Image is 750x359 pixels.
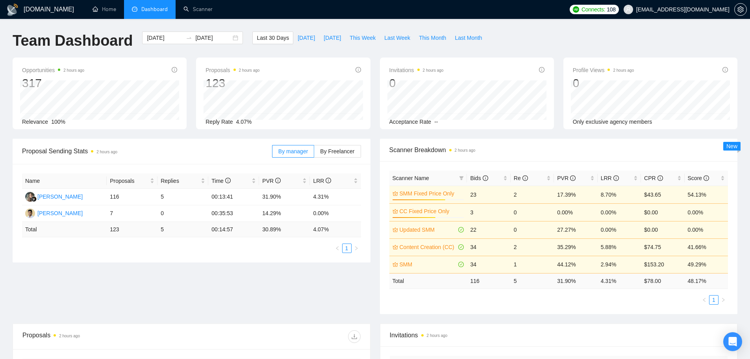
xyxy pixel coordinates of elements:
[206,65,259,75] span: Proposals
[161,177,199,185] span: Replies
[172,67,177,73] span: info-circle
[25,193,83,199] a: LK[PERSON_NAME]
[389,145,728,155] span: Scanner Breakdown
[25,192,35,202] img: LK
[734,3,747,16] button: setting
[389,119,431,125] span: Acceptance Rate
[457,172,465,184] span: filter
[157,173,208,189] th: Replies
[511,221,554,238] td: 0
[470,175,488,181] span: Bids
[427,333,448,338] time: 2 hours ago
[157,189,208,205] td: 5
[59,334,80,338] time: 2 hours ago
[384,33,410,42] span: Last Week
[539,67,544,73] span: info-circle
[423,68,444,73] time: 2 hours ago
[613,68,634,73] time: 2 hours ago
[644,175,663,181] span: CPR
[514,175,528,181] span: Re
[22,330,191,343] div: Proposals
[22,222,107,237] td: Total
[581,5,605,14] span: Connects:
[700,295,709,305] li: Previous Page
[107,222,157,237] td: 123
[206,76,259,91] div: 123
[573,6,579,13] img: upwork-logo.png
[259,189,310,205] td: 31.90%
[598,238,641,256] td: 5.88%
[467,186,510,203] td: 23
[211,178,230,184] span: Time
[554,238,597,256] td: 35.29%
[195,33,231,42] input: End date
[141,6,168,13] span: Dashboard
[467,273,510,288] td: 116
[310,222,361,237] td: 4.07 %
[37,192,83,201] div: [PERSON_NAME]
[721,298,726,302] span: right
[734,6,747,13] a: setting
[685,186,728,203] td: 54.13%
[573,119,652,125] span: Only exclusive agency members
[557,175,576,181] span: PVR
[467,203,510,221] td: 3
[400,207,463,216] a: CC Fixed Price Only
[22,76,84,91] div: 317
[25,208,35,218] img: SH
[132,6,137,12] span: dashboard
[400,243,457,251] a: Content Creation (CC)
[641,273,684,288] td: $ 78.00
[598,186,641,203] td: 8.70%
[313,178,331,184] span: LRR
[275,178,281,183] span: info-circle
[343,244,351,253] a: 1
[157,205,208,222] td: 0
[236,119,252,125] span: 4.07%
[685,221,728,238] td: 0.00%
[723,332,742,351] div: Open Intercom Messenger
[685,273,728,288] td: 48.17 %
[262,178,281,184] span: PVR
[573,65,634,75] span: Profile Views
[225,178,231,183] span: info-circle
[467,256,510,273] td: 34
[31,196,37,202] img: gigradar-bm.png
[598,256,641,273] td: 2.94%
[107,205,157,222] td: 7
[455,148,476,153] time: 2 hours ago
[107,173,157,189] th: Proposals
[393,191,398,196] span: crown
[352,244,361,253] li: Next Page
[259,205,310,222] td: 14.29%
[702,298,707,302] span: left
[458,244,464,250] span: check-circle
[722,67,728,73] span: info-circle
[641,221,684,238] td: $0.00
[607,5,615,14] span: 108
[208,222,259,237] td: 00:14:57
[700,295,709,305] button: left
[393,208,398,214] span: crown
[333,244,342,253] button: left
[259,222,310,237] td: 30.89 %
[511,238,554,256] td: 2
[400,225,457,234] a: Updated SMM
[415,32,450,44] button: This Month
[326,178,331,183] span: info-circle
[554,273,597,288] td: 31.90 %
[685,238,728,256] td: 41.66%
[719,295,728,305] li: Next Page
[641,203,684,221] td: $0.00
[6,4,19,16] img: logo
[400,189,463,198] a: SMM Fixed Price Only
[626,7,631,12] span: user
[598,203,641,221] td: 0.00%
[342,244,352,253] li: 1
[511,186,554,203] td: 2
[688,175,709,181] span: Score
[455,33,482,42] span: Last Month
[400,260,457,269] a: SMM
[389,65,444,75] span: Invitations
[522,175,528,181] span: info-circle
